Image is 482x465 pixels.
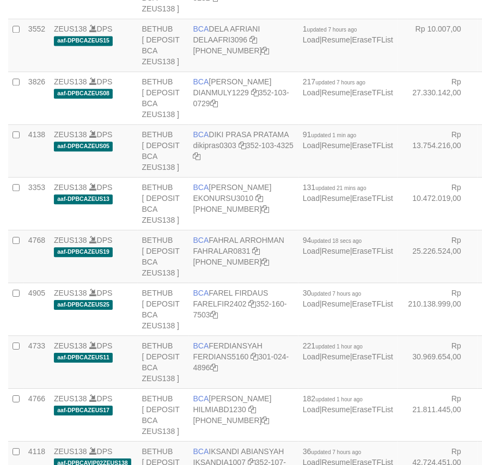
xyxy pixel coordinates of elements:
a: EraseTFList [352,88,393,97]
span: BCA [193,236,209,244]
a: Copy EKONURSU3010 to clipboard [255,194,263,203]
a: ZEUS138 [54,289,87,297]
td: FAREL FIRDAUS 352-160-7503 [189,283,298,336]
td: 4905 [24,283,50,336]
a: ZEUS138 [54,25,87,33]
span: updated 1 hour ago [316,344,363,350]
a: Copy 3521607503 to clipboard [210,310,218,319]
td: BETHUB [ DEPOSIT BCA ZEUS138 ] [138,125,189,178]
a: Copy 4062302392 to clipboard [262,205,270,213]
span: | | [303,130,393,150]
td: BETHUB [ DEPOSIT BCA ZEUS138 ] [138,389,189,442]
td: Rp 10.472.019,00 [398,178,478,230]
a: Load [303,405,320,414]
span: aaf-DPBCAZEUS19 [54,247,113,256]
td: FAHRAL ARROHMAN [PHONE_NUMBER] [189,230,298,283]
span: BCA [193,341,209,350]
td: BETHUB [ DEPOSIT BCA ZEUS138 ] [138,230,189,283]
span: 131 [303,183,367,192]
a: FAHRALAR0831 [193,247,251,255]
td: BETHUB [ DEPOSIT BCA ZEUS138 ] [138,336,189,389]
span: 1 [303,25,357,33]
span: | | [303,183,393,203]
a: Copy 8692458639 to clipboard [262,46,270,55]
a: Copy FAHRALAR0831 to clipboard [253,247,260,255]
td: DPS [50,125,138,178]
span: 221 [303,341,363,350]
a: Copy DELAAFRI3096 to clipboard [249,35,257,44]
td: DELA AFRIANI [PHONE_NUMBER] [189,19,298,72]
td: DPS [50,336,138,389]
td: DIKI PRASA PRATAMA 352-103-4325 [189,125,298,178]
td: BETHUB [ DEPOSIT BCA ZEUS138 ] [138,178,189,230]
span: updated 7 hours ago [307,27,357,33]
span: updated 7 hours ago [312,291,362,297]
a: Copy FARELFIR2402 to clipboard [249,299,257,308]
td: 4138 [24,125,50,178]
a: Copy 7495214257 to clipboard [262,416,270,425]
a: ZEUS138 [54,183,87,192]
a: Load [303,141,320,150]
a: Copy HILMIABD1230 to clipboard [248,405,256,414]
a: Resume [322,141,350,150]
span: 182 [303,394,363,403]
span: | | [303,394,393,414]
td: Rp 210.138.999,00 [398,283,478,336]
td: BETHUB [ DEPOSIT BCA ZEUS138 ] [138,72,189,125]
span: | | [303,289,393,308]
span: aaf-DPBCAZEUS13 [54,194,113,204]
a: Load [303,194,320,203]
span: updated 1 min ago [312,132,357,138]
a: HILMIABD1230 [193,405,246,414]
td: Rp 25.226.524,00 [398,230,478,283]
a: DELAAFRI3096 [193,35,248,44]
span: BCA [193,77,209,86]
span: | | [303,25,393,44]
a: Copy 3521030729 to clipboard [210,99,218,108]
a: ZEUS138 [54,236,87,244]
a: Load [303,352,320,361]
a: EKONURSU3010 [193,194,254,203]
span: | | [303,77,393,97]
td: [PERSON_NAME] 352-103-0729 [189,72,298,125]
span: BCA [193,183,209,192]
span: BCA [193,130,209,139]
a: Load [303,247,320,255]
a: Resume [322,352,350,361]
a: Resume [322,194,350,203]
td: [PERSON_NAME] [PHONE_NUMBER] [189,389,298,442]
a: EraseTFList [352,352,393,361]
td: 3826 [24,72,50,125]
td: Rp 27.330.142,00 [398,72,478,125]
a: FARELFIR2402 [193,299,247,308]
a: EraseTFList [352,247,393,255]
a: EraseTFList [352,141,393,150]
span: 94 [303,236,362,244]
a: ZEUS138 [54,77,87,86]
a: Resume [322,35,350,44]
td: Rp 13.754.216,00 [398,125,478,178]
a: ZEUS138 [54,447,87,456]
span: updated 18 secs ago [312,238,362,244]
td: BETHUB [ DEPOSIT BCA ZEUS138 ] [138,19,189,72]
span: 36 [303,447,361,456]
span: | | [303,341,393,361]
td: [PERSON_NAME] [PHONE_NUMBER] [189,178,298,230]
a: Copy 3521034325 to clipboard [193,152,201,161]
a: Load [303,299,320,308]
td: FERDIANSYAH 301-024-4896 [189,336,298,389]
span: 91 [303,130,356,139]
span: 30 [303,289,361,297]
span: aaf-DPBCAZEUS08 [54,89,113,98]
a: Resume [322,405,350,414]
span: BCA [193,447,209,456]
a: Copy dikipras0303 to clipboard [239,141,246,150]
span: aaf-DPBCAZEUS17 [54,406,113,415]
a: Copy FERDIANS5160 to clipboard [251,352,259,361]
td: DPS [50,283,138,336]
td: 4733 [24,336,50,389]
span: 217 [303,77,365,86]
span: BCA [193,25,209,33]
a: Resume [322,247,350,255]
a: Load [303,88,320,97]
